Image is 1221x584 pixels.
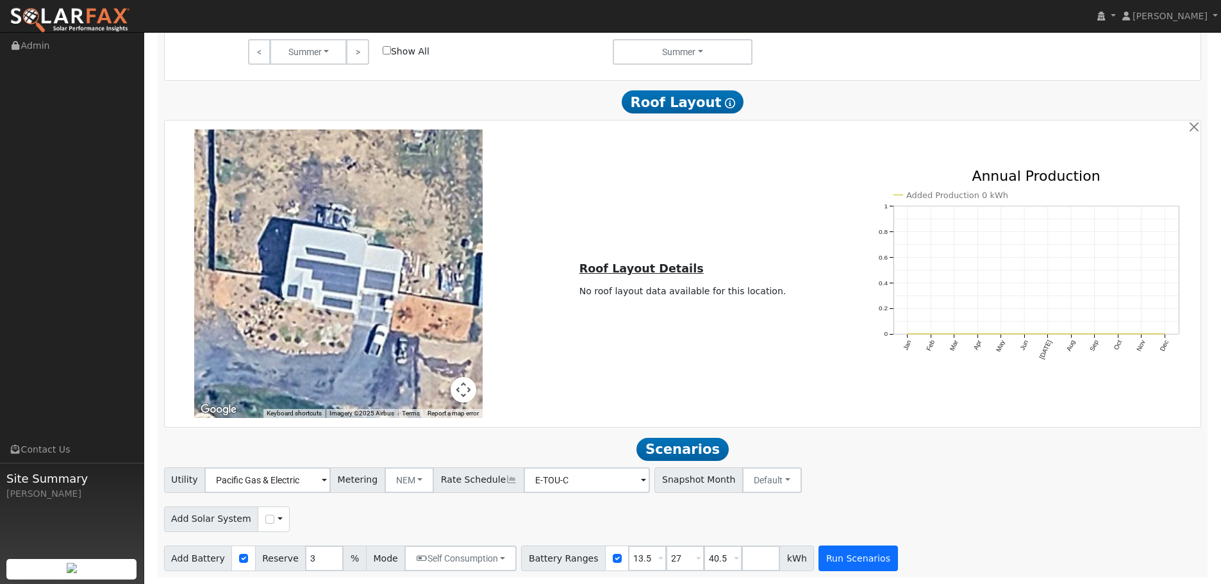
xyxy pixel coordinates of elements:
[329,410,394,417] span: Imagery ©2025 Airbus
[905,331,910,337] circle: onclick=""
[928,331,933,337] circle: onclick=""
[428,410,479,417] a: Report a map error
[1113,339,1124,351] text: Oct
[879,279,888,287] text: 0.4
[267,409,322,418] button: Keyboard shortcuts
[10,7,130,34] img: SolarFax
[383,46,391,54] input: Show All
[346,39,369,65] a: >
[1159,339,1170,353] text: Dec
[451,377,476,403] button: Map camera controls
[1068,331,1074,337] circle: onclick=""
[948,339,959,353] text: Mar
[579,262,704,275] u: Roof Layout Details
[906,190,1008,200] text: Added Production 0 kWh
[636,438,728,461] span: Scenarios
[524,467,650,493] input: Select a Rate Schedule
[164,467,206,493] span: Utility
[164,546,233,571] span: Add Battery
[204,467,331,493] input: Select a Utility
[925,339,936,353] text: Feb
[1139,331,1144,337] circle: onclick=""
[742,467,802,493] button: Default
[879,305,888,312] text: 0.2
[402,410,420,417] a: Terms (opens in new tab)
[404,546,517,571] button: Self Consumption
[433,467,524,493] span: Rate Schedule
[248,39,270,65] a: <
[270,39,347,65] button: Summer
[521,546,606,571] span: Battery Ranges
[952,331,957,337] circle: onclick=""
[613,39,753,65] button: Summer
[385,467,435,493] button: NEM
[725,98,735,108] i: Show Help
[622,90,744,113] span: Roof Layout
[1115,331,1120,337] circle: onclick=""
[779,546,814,571] span: kWh
[1162,331,1167,337] circle: onclick=""
[972,168,1100,184] text: Annual Production
[330,467,385,493] span: Metering
[818,546,897,571] button: Run Scenarios
[972,339,983,351] text: Apr
[6,487,137,501] div: [PERSON_NAME]
[902,339,913,351] text: Jan
[343,546,366,571] span: %
[884,203,888,210] text: 1
[1092,331,1097,337] circle: onclick=""
[383,45,429,58] label: Show All
[884,331,888,338] text: 0
[999,331,1004,337] circle: onclick=""
[197,401,240,418] img: Google
[1045,331,1051,337] circle: onclick=""
[6,470,137,487] span: Site Summary
[1135,339,1146,353] text: Nov
[1133,11,1208,21] span: [PERSON_NAME]
[975,331,980,337] circle: onclick=""
[879,228,888,235] text: 0.8
[879,254,888,261] text: 0.6
[366,546,405,571] span: Mode
[255,546,306,571] span: Reserve
[1019,339,1030,351] text: Jun
[1038,339,1053,360] text: [DATE]
[1088,339,1100,353] text: Sep
[1065,339,1076,353] text: Aug
[654,467,743,493] span: Snapshot Month
[995,339,1006,353] text: May
[164,506,259,532] span: Add Solar System
[197,401,240,418] a: Open this area in Google Maps (opens a new window)
[577,283,788,301] td: No roof layout data available for this location.
[1022,331,1027,337] circle: onclick=""
[67,563,77,573] img: retrieve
